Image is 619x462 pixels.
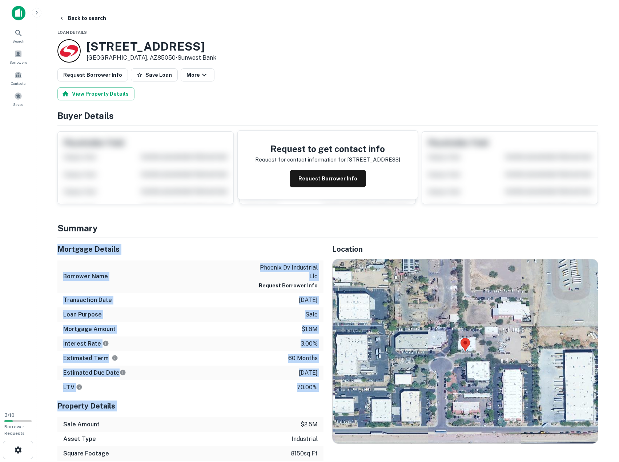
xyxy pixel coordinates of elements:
h5: Mortgage Details [57,244,323,255]
button: Back to search [56,12,109,25]
button: More [181,68,214,81]
button: View Property Details [57,87,134,100]
svg: The interest rates displayed on the website are for informational purposes only and may be report... [103,340,109,347]
p: 60 months [288,354,318,363]
button: Request Borrower Info [290,170,366,187]
h6: Loan Purpose [63,310,102,319]
h6: Square Footage [63,449,109,458]
p: 3.00% [301,339,318,348]
iframe: Chat Widget [583,404,619,439]
span: Borrowers [9,59,27,65]
h6: Estimated Term [63,354,118,363]
a: Saved [2,89,34,109]
h6: Interest Rate [63,339,109,348]
p: [GEOGRAPHIC_DATA], AZ85050 • [87,53,216,62]
button: Request Borrower Info [57,68,128,81]
h5: Location [332,244,598,255]
span: Search [12,38,24,44]
h6: Asset Type [63,435,96,443]
h6: Estimated Due Date [63,369,126,377]
span: Contacts [11,80,25,86]
svg: LTVs displayed on the website are for informational purposes only and may be reported incorrectly... [76,384,83,390]
p: $1.8m [302,325,318,334]
a: Sunwest Bank [177,54,216,61]
button: Request Borrower Info [259,281,318,290]
p: 70.00% [297,383,318,392]
h6: Mortgage Amount [63,325,116,334]
p: Request for contact information for [255,155,346,164]
span: Saved [13,101,24,107]
h4: Summary [57,222,598,235]
a: Contacts [2,68,34,88]
h4: Request to get contact info [255,142,400,155]
h6: LTV [63,383,83,392]
svg: Term is based on a standard schedule for this type of loan. [112,355,118,361]
p: sale [305,310,318,319]
span: 3 / 10 [4,413,15,418]
p: phoenix dv industrial llc [252,263,318,281]
h6: Sale Amount [63,420,100,429]
h3: [STREET_ADDRESS] [87,40,216,53]
h5: Property Details [57,401,323,411]
img: capitalize-icon.png [12,6,25,20]
p: [DATE] [299,296,318,304]
a: Search [2,26,34,45]
span: Borrower Requests [4,424,25,436]
span: Loan Details [57,30,87,35]
h6: Borrower Name [63,272,108,281]
p: $2.5m [301,420,318,429]
p: 8150 sq ft [291,449,318,458]
svg: Estimate is based on a standard schedule for this type of loan. [120,369,126,376]
h4: Buyer Details [57,109,598,122]
button: Save Loan [131,68,178,81]
p: [DATE] [299,369,318,377]
p: industrial [292,435,318,443]
h6: Transaction Date [63,296,112,304]
a: Borrowers [2,47,34,67]
p: [STREET_ADDRESS] [347,155,400,164]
